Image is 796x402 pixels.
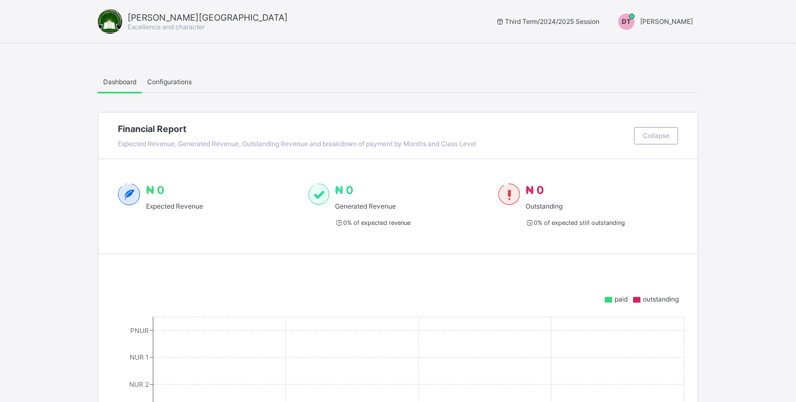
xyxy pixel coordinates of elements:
[103,78,136,86] span: Dashboard
[129,380,149,388] tspan: NUR 2
[622,17,631,26] span: DT
[146,202,203,210] span: Expected Revenue
[147,78,192,86] span: Configurations
[128,12,288,23] span: [PERSON_NAME][GEOGRAPHIC_DATA]
[130,353,149,361] tspan: NUR 1
[526,184,544,197] span: ₦ 0
[128,23,205,31] span: Excellence and character
[118,184,141,205] img: expected-2.4343d3e9d0c965b919479240f3db56ac.svg
[615,295,628,303] span: paid
[526,202,625,210] span: Outstanding
[335,202,410,210] span: Generated Revenue
[496,17,599,26] span: session/term information
[335,184,353,197] span: ₦ 0
[640,17,693,26] span: [PERSON_NAME]
[335,219,410,227] span: 0 % of expected revenue
[308,184,330,205] img: paid-1.3eb1404cbcb1d3b736510a26bbfa3ccb.svg
[498,184,520,205] img: outstanding-1.146d663e52f09953f639664a84e30106.svg
[130,326,149,335] tspan: PNUR
[118,140,476,148] span: Expected Revenue, Generated Revenue, Outstanding Revenue and breakdown of payment by Months and C...
[643,295,679,303] span: outstanding
[526,219,625,227] span: 0 % of expected still outstanding
[118,123,629,134] span: Financial Report
[146,184,165,197] span: ₦ 0
[643,131,669,140] span: Collapse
